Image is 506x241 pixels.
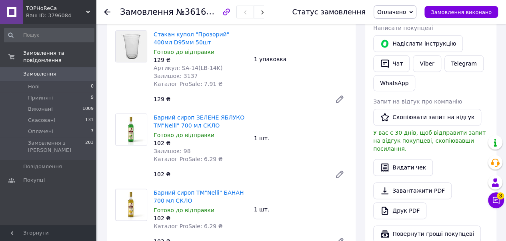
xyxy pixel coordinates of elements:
[176,7,233,17] span: №361643921
[332,91,348,107] a: Редагувати
[116,114,147,145] img: Барний сироп ЗЕЛЕНЕ ЯБЛУКО ТМ"Nelli" 700 мл СКЛО
[104,8,110,16] div: Повернутися назад
[251,204,351,215] div: 1 шт.
[154,114,244,129] a: Барний сироп ЗЕЛЕНЕ ЯБЛУКО ТМ"Nelli" 700 мл СКЛО
[91,128,94,135] span: 7
[28,83,40,90] span: Нові
[28,94,53,102] span: Прийняті
[154,81,222,87] span: Каталог ProSale: 7.91 ₴
[154,207,214,213] span: Готово до відправки
[373,25,433,31] span: Написати покупцеві
[28,139,85,154] span: Замовлення з [PERSON_NAME]
[154,223,222,229] span: Каталог ProSale: 6.29 ₴
[444,55,484,72] a: Telegram
[23,177,45,184] span: Покупці
[373,182,452,199] a: Завантажити PDF
[413,55,441,72] a: Viber
[154,139,248,147] div: 102 ₴
[154,148,190,154] span: Залишок: 98
[292,8,366,16] div: Статус замовлення
[154,214,248,222] div: 102 ₴
[154,189,244,204] a: Барний сироп ТМ"Nelli" БАНАН 700 мл СКЛО
[26,12,96,19] div: Ваш ID: 3796084
[488,192,504,208] button: Чат з покупцем3
[28,117,55,124] span: Скасовані
[26,5,86,12] span: TOPHoReCa
[28,106,53,113] span: Виконані
[154,31,229,46] a: Стакан купол "Прозорий" 400мл D95мм 50шт
[154,73,198,79] span: Залишок: 3137
[373,98,462,105] span: Запит на відгук про компанію
[23,50,96,64] span: Замовлення та повідомлення
[373,109,481,125] button: Скопіювати запит на відгук
[497,192,504,199] span: 3
[154,65,222,71] span: Артикул: SA-14(LB-14K)
[154,49,214,55] span: Готово до відправки
[373,129,486,152] span: У вас є 30 днів, щоб відправити запит на відгук покупцеві, скопіювавши посилання.
[91,83,94,90] span: 0
[116,189,147,220] img: Барний сироп ТМ"Nelli" БАНАН 700 мл СКЛО
[85,117,94,124] span: 131
[373,55,410,72] button: Чат
[120,7,174,17] span: Замовлення
[116,31,147,62] img: Стакан купол "Прозорий" 400мл D95мм 50шт
[377,9,406,15] span: Оплачено
[373,35,463,52] button: Надіслати інструкцію
[424,6,498,18] button: Замовлення виконано
[85,139,94,154] span: 203
[154,56,248,64] div: 129 ₴
[332,166,348,182] a: Редагувати
[82,106,94,113] span: 1009
[4,28,94,42] input: Пошук
[150,94,328,105] div: 129 ₴
[150,169,328,180] div: 102 ₴
[251,133,351,144] div: 1 шт.
[28,128,53,135] span: Оплачені
[23,163,62,170] span: Повідомлення
[91,94,94,102] span: 9
[251,54,351,65] div: 1 упаковка
[154,156,222,162] span: Каталог ProSale: 6.29 ₴
[373,159,433,176] button: Видати чек
[431,9,492,15] span: Замовлення виконано
[23,70,56,78] span: Замовлення
[373,202,426,219] a: Друк PDF
[154,132,214,138] span: Готово до відправки
[373,75,415,91] a: WhatsApp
